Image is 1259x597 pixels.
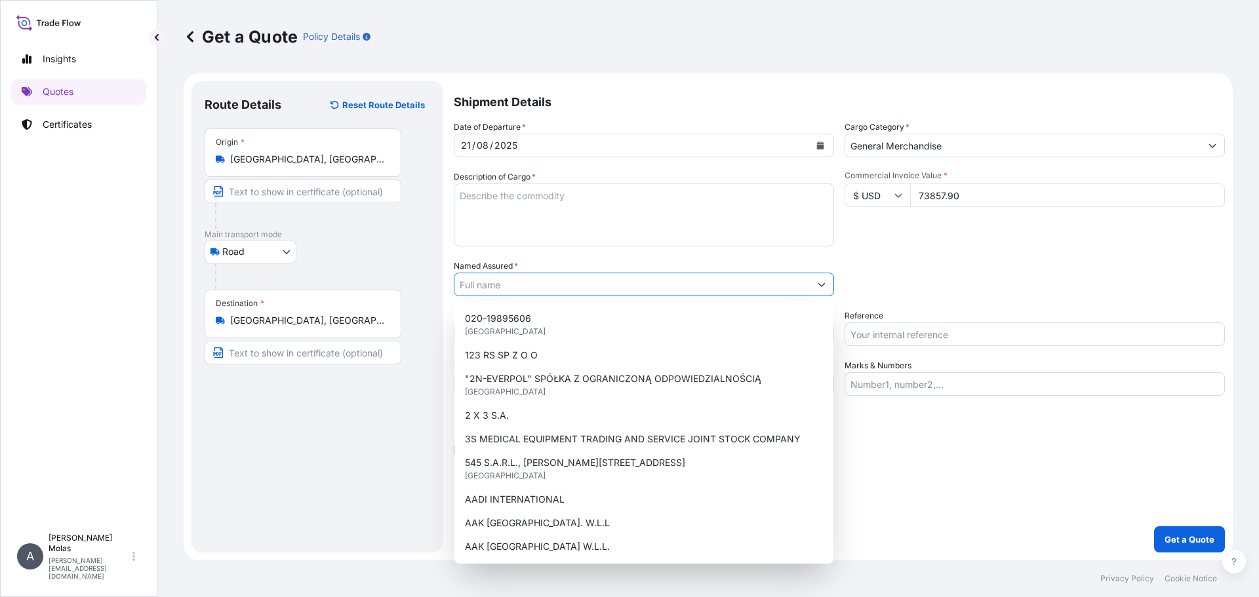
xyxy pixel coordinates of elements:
[454,359,505,372] label: Carrier Name
[205,341,401,364] input: Text to appear on certificate
[216,137,245,147] div: Origin
[460,138,472,153] div: day,
[49,556,130,580] p: [PERSON_NAME][EMAIL_ADDRESS][DOMAIN_NAME]
[810,273,833,296] button: Show suggestions
[845,309,883,322] label: Reference
[49,533,130,554] p: [PERSON_NAME] Molas
[465,456,685,469] span: 545 S.A.R.L., [PERSON_NAME][STREET_ADDRESS]
[910,183,1225,207] input: Type amount
[205,229,430,240] p: Main transport mode
[465,385,546,398] span: [GEOGRAPHIC_DATA]
[1165,533,1214,546] p: Get a Quote
[465,493,565,506] span: AADI INTERNATIONAL
[230,153,385,166] input: Origin
[493,138,519,153] div: year,
[454,121,526,134] span: Date of Departure
[465,349,538,362] span: 123 RS SP Z O O
[1201,134,1224,157] button: Show suggestions
[26,550,34,563] span: A
[43,85,73,98] p: Quotes
[454,422,1225,433] p: Letter of Credit
[845,322,1225,346] input: Your internal reference
[454,260,518,273] label: Named Assured
[810,135,831,156] button: Calendar
[845,170,1225,181] span: Commercial Invoice Value
[465,372,761,385] span: "2N-EVERPOL" SPÓŁKA Z OGRANICZONĄ ODPOWIEDZIALNOŚCIĄ
[303,30,360,43] p: Policy Details
[845,372,1225,396] input: Number1, number2,...
[465,540,610,553] span: AAK [GEOGRAPHIC_DATA] W.L.L.
[490,138,493,153] div: /
[454,81,1225,121] p: Shipment Details
[43,52,76,66] p: Insights
[454,170,536,183] label: Description of Cargo
[465,312,531,325] span: 020-19895606
[1100,573,1154,584] p: Privacy Policy
[465,516,610,530] span: AAK [GEOGRAPHIC_DATA]. W.L.L
[205,97,281,113] p: Route Details
[472,138,475,153] div: /
[845,134,1201,157] input: Select a commodity type
[205,180,401,203] input: Text to appear on certificate
[454,309,834,320] span: Freight Cost
[465,433,801,446] span: 3S MEDICAL EQUIPMENT TRADING AND SERVICE JOINT STOCK COMPANY
[454,372,834,396] input: Enter name
[205,240,296,263] button: Select transport
[342,98,425,111] p: Reset Route Details
[230,314,385,327] input: Destination
[216,298,264,309] div: Destination
[465,325,546,338] span: [GEOGRAPHIC_DATA]
[1165,573,1217,584] p: Cookie Notice
[222,245,245,258] span: Road
[845,359,911,372] label: Marks & Numbers
[845,121,909,134] label: Cargo Category
[475,138,490,153] div: month,
[465,469,546,482] span: [GEOGRAPHIC_DATA]
[465,409,509,422] span: 2 X 3 S.A.
[43,118,92,131] p: Certificates
[454,273,810,296] input: Full name
[184,26,298,47] p: Get a Quote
